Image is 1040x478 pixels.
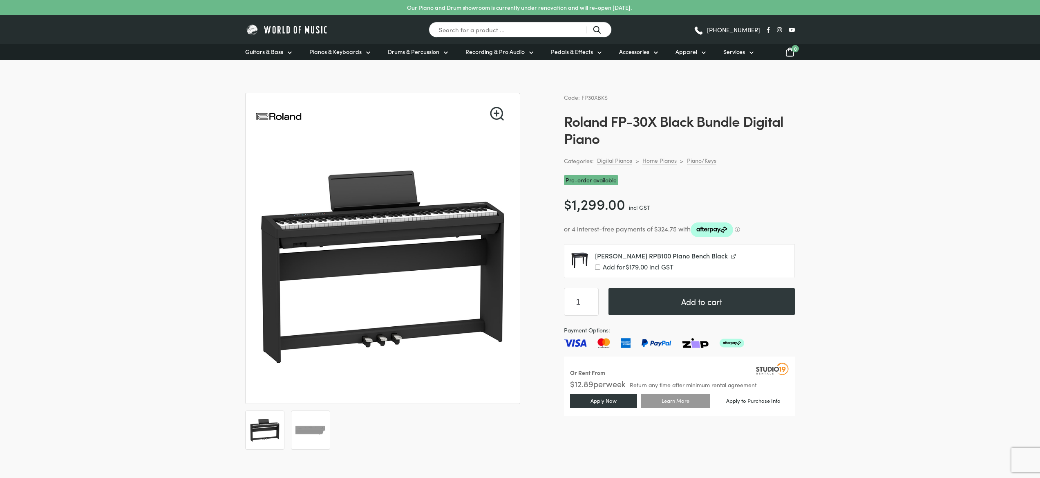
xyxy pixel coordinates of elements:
[723,47,745,56] span: Services
[595,251,728,260] span: [PERSON_NAME] RPB100 Piano Bench Black
[626,262,629,271] span: $
[407,3,632,12] p: Our Piano and Drum showroom is currently under renovation and will re-open [DATE].
[295,415,326,445] img: Roland FP-30X Black Bundle Digital Piano - Image 2
[564,93,608,101] span: Code: FP30XBKS
[564,112,795,146] h1: Roland FP-30X Black Bundle Digital Piano
[675,47,697,56] span: Apparel
[564,193,572,213] span: $
[250,415,280,445] img: Roland FP-30X Black Bundle Digital Piano
[245,23,329,36] img: World of Music
[570,394,637,408] a: Apply Now
[687,157,716,164] a: Piano/Keys
[619,47,649,56] span: Accessories
[593,378,626,389] span: per week
[626,262,648,271] span: 179.00
[564,156,594,166] span: Categories:
[629,203,650,211] span: incl GST
[680,157,684,164] div: >
[490,107,504,121] a: View full-screen image gallery
[642,157,677,164] a: Home Pianos
[792,45,799,52] span: 0
[630,382,756,388] span: Return any time after minimum rental agreement
[564,338,744,348] img: Pay with Master card, Visa, American Express and Paypal
[756,363,789,375] img: Studio19 Rentals
[570,368,605,377] div: Or Rent From
[635,157,639,164] div: >
[571,251,588,269] img: Roland-RPB100-Piano-Bench-Black
[564,175,618,185] span: Pre-order available
[429,22,612,38] input: Search for a product ...
[714,395,793,407] a: Apply to Purchase Info
[693,24,760,36] a: [PHONE_NUMBER]
[564,288,599,316] input: Product quantity
[255,93,302,140] img: Roland
[551,47,593,56] span: Pedals & Effects
[564,193,625,213] bdi: 1,299.00
[597,157,632,164] a: Digital Pianos
[564,325,795,335] span: Payment Options:
[595,263,788,271] label: Add for
[641,394,710,408] a: Learn More
[388,47,439,56] span: Drums & Percussion
[465,47,525,56] span: Recording & Pro Audio
[921,388,1040,478] iframe: Chat with our support team
[245,47,283,56] span: Guitars & Bass
[707,27,760,33] span: [PHONE_NUMBER]
[608,288,795,315] button: Add to cart
[595,265,600,270] input: Add for$179.00 incl GST
[570,378,593,389] span: $ 12.89
[649,262,673,271] span: incl GST
[309,47,362,56] span: Pianos & Keyboards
